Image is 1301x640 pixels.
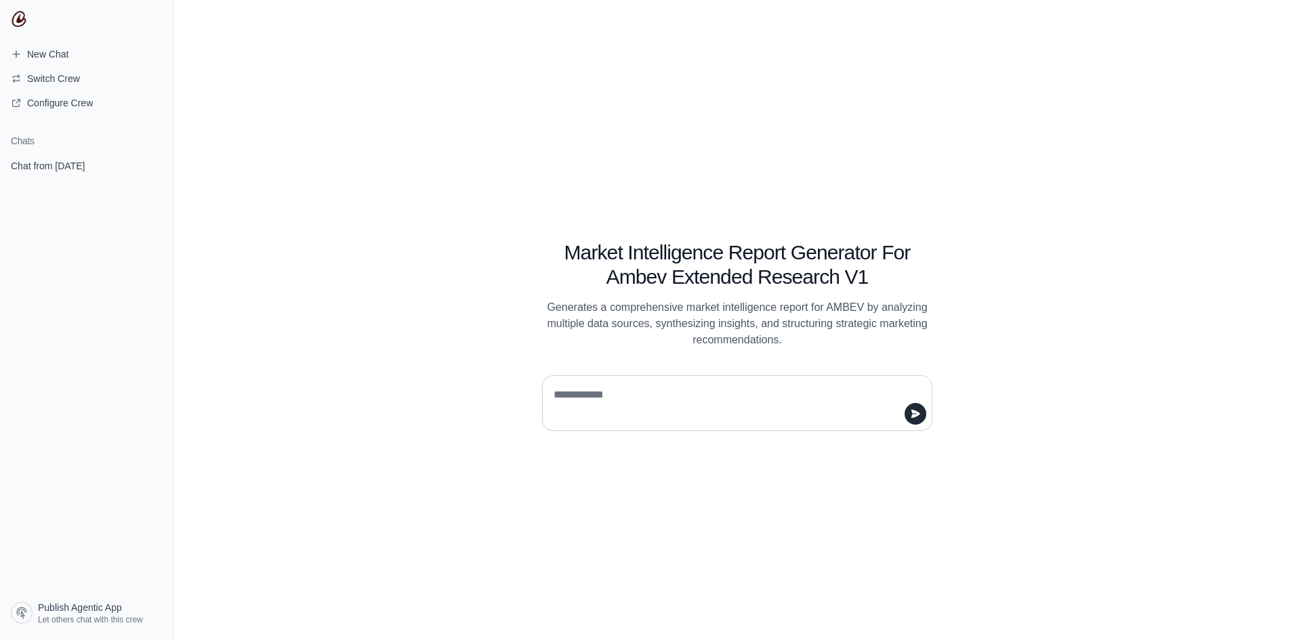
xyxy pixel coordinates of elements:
span: Chat from [DATE] [11,159,85,173]
p: Generates a comprehensive market intelligence report for AMBEV by analyzing multiple data sources... [542,299,932,348]
a: Publish Agentic App Let others chat with this crew [5,597,167,629]
h1: Market Intelligence Report Generator For Ambev Extended Research V1 [542,240,932,289]
span: Switch Crew [27,72,80,85]
span: Publish Agentic App [38,601,122,614]
a: Chat from [DATE] [5,153,167,178]
span: Let others chat with this crew [38,614,143,625]
span: Configure Crew [27,96,93,110]
a: New Chat [5,43,167,65]
button: Switch Crew [5,68,167,89]
span: New Chat [27,47,68,61]
a: Configure Crew [5,92,167,114]
img: CrewAI Logo [11,11,27,27]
